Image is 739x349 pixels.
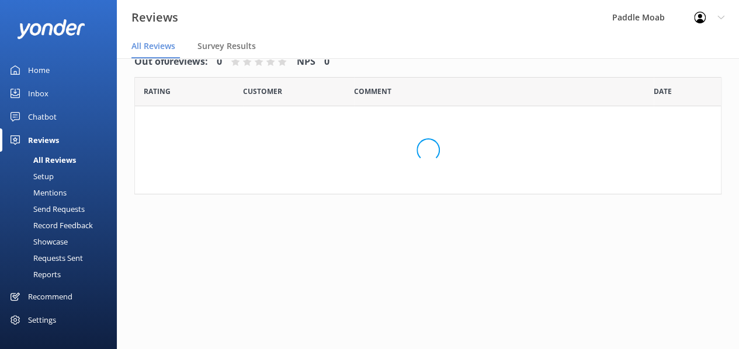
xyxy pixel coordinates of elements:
[7,201,85,217] div: Send Requests
[324,54,329,69] h4: 0
[28,58,50,82] div: Home
[28,105,57,128] div: Chatbot
[297,54,315,69] h4: NPS
[197,40,256,52] span: Survey Results
[7,250,117,266] a: Requests Sent
[354,86,391,97] span: Question
[7,233,117,250] a: Showcase
[217,54,222,69] h4: 0
[7,168,117,184] a: Setup
[7,201,117,217] a: Send Requests
[28,285,72,308] div: Recommend
[7,152,76,168] div: All Reviews
[7,250,83,266] div: Requests Sent
[7,266,117,282] a: Reports
[7,168,54,184] div: Setup
[28,308,56,331] div: Settings
[18,19,85,39] img: yonder-white-logo.png
[7,217,93,233] div: Record Feedback
[7,184,67,201] div: Mentions
[28,82,48,105] div: Inbox
[131,8,178,27] h3: Reviews
[28,128,59,152] div: Reviews
[7,184,117,201] a: Mentions
[654,86,672,97] span: Date
[7,233,68,250] div: Showcase
[7,152,117,168] a: All Reviews
[144,86,171,97] span: Date
[7,266,61,282] div: Reports
[243,86,282,97] span: Date
[134,54,208,69] h4: Out of 0 reviews:
[7,217,117,233] a: Record Feedback
[131,40,175,52] span: All Reviews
